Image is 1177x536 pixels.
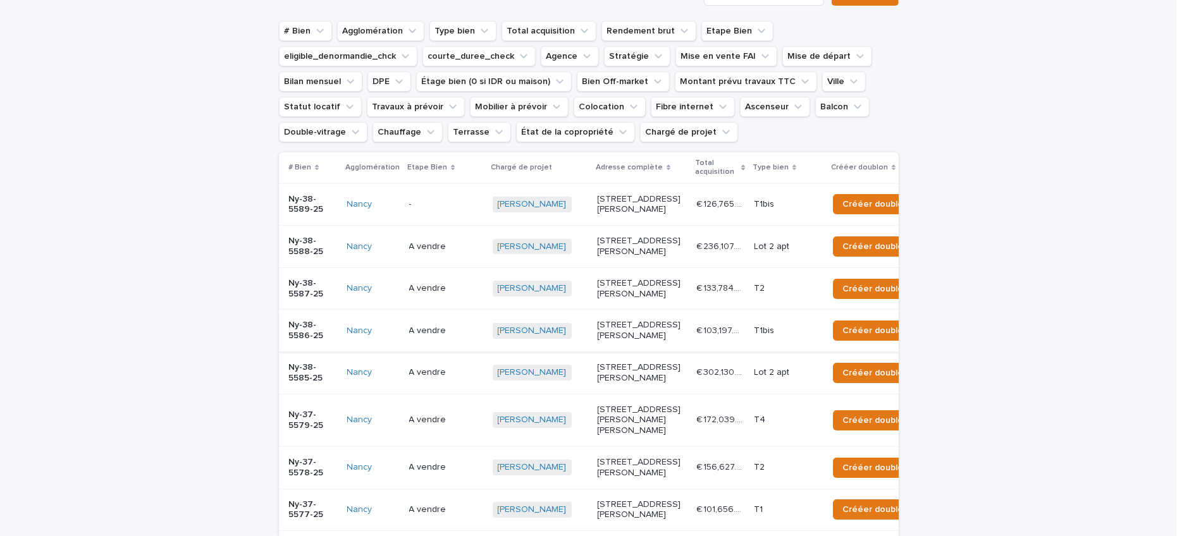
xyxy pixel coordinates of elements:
[279,122,367,142] button: Double-vitrage
[448,122,511,142] button: Terrasse
[697,502,747,515] p: € 101,656.20
[498,199,567,210] a: [PERSON_NAME]
[782,46,872,66] button: Mise de départ
[675,46,777,66] button: Mise en vente FAI
[697,365,747,378] p: € 302,130.00
[429,21,496,41] button: Type bien
[755,326,823,336] p: T1bis
[815,97,870,117] button: Balcon
[833,458,919,478] a: Crééer doublon
[601,21,696,41] button: Rendement brut
[577,71,670,92] button: Bien Off-market
[289,236,337,257] p: Ny-38-5588-25
[498,241,567,252] a: [PERSON_NAME]
[833,236,919,257] a: Crééer doublon
[697,239,747,252] p: € 236,107.00
[409,241,483,252] p: A vendre
[337,21,424,41] button: Agglomération
[598,194,687,216] p: [STREET_ADDRESS][PERSON_NAME]
[755,504,823,515] p: T1
[755,462,823,473] p: T2
[279,46,417,66] button: eligible_denormandie_chck
[289,320,337,341] p: Ny-38-5586-25
[347,504,373,515] a: Nancy
[755,241,823,252] p: Lot 2 apt
[498,415,567,425] a: [PERSON_NAME]
[843,505,909,514] span: Crééer doublon
[755,415,823,425] p: T4
[347,326,373,336] a: Nancy
[697,412,747,425] p: € 172,039.50
[753,161,789,174] p: Type bien
[409,326,483,336] p: A vendre
[598,499,687,521] p: [STREET_ADDRESS][PERSON_NAME]
[697,281,747,294] p: € 133,784.50
[833,499,919,520] a: Crééer doublon
[822,71,866,92] button: Ville
[408,161,448,174] p: Etape Bien
[640,122,738,142] button: Chargé de projet
[289,410,337,431] p: Ny-37-5579-25
[409,415,483,425] p: A vendre
[289,362,337,384] p: Ny-38-5585-25
[498,283,567,294] a: [PERSON_NAME]
[604,46,670,66] button: Stratégie
[833,410,919,430] a: Crééer doublon
[598,457,687,478] p: [STREET_ADDRESS][PERSON_NAME]
[346,161,400,174] p: Agglomération
[843,284,909,293] span: Crééer doublon
[347,241,373,252] a: Nancy
[843,368,909,377] span: Crééer doublon
[598,405,687,436] p: [STREET_ADDRESS][PERSON_NAME][PERSON_NAME]
[409,462,483,473] p: A vendre
[843,416,909,425] span: Crééer doublon
[697,197,747,210] p: € 126,765.00
[491,161,553,174] p: Chargé de projet
[470,97,569,117] button: Mobilier à prévoir
[422,46,536,66] button: courte_duree_check
[697,323,747,336] p: € 103,197.95
[498,326,567,336] a: [PERSON_NAME]
[697,460,747,473] p: € 156,627.20
[373,122,443,142] button: Chauffage
[279,21,332,41] button: # Bien
[598,236,687,257] p: [STREET_ADDRESS][PERSON_NAME]
[675,71,817,92] button: Montant prévu travaux TTC
[279,71,362,92] button: Bilan mensuel
[833,194,919,214] a: Crééer doublon
[347,199,373,210] a: Nancy
[832,161,889,174] p: Crééer doublon
[516,122,635,142] button: État de la copropriété
[598,320,687,341] p: [STREET_ADDRESS][PERSON_NAME]
[755,367,823,378] p: Lot 2 apt
[289,457,337,478] p: Ny-37-5578-25
[843,463,909,472] span: Crééer doublon
[279,446,987,489] tr: Ny-37-5578-25Nancy A vendre[PERSON_NAME] [STREET_ADDRESS][PERSON_NAME]€ 156,627.20€ 156,627.20 T2...
[279,489,987,531] tr: Ny-37-5577-25Nancy A vendre[PERSON_NAME] [STREET_ADDRESS][PERSON_NAME]€ 101,656.20€ 101,656.20 T1...
[347,283,373,294] a: Nancy
[498,462,567,473] a: [PERSON_NAME]
[696,156,739,180] p: Total acquisition
[498,367,567,378] a: [PERSON_NAME]
[843,242,909,251] span: Crééer doublon
[409,199,483,210] p: -
[843,326,909,335] span: Crééer doublon
[740,97,810,117] button: Ascenseur
[541,46,599,66] button: Agence
[289,161,312,174] p: # Bien
[701,21,773,41] button: Etape Bien
[416,71,572,92] button: Étage bien (0 si IDR ou maison)
[833,279,919,299] a: Crééer doublon
[502,21,596,41] button: Total acquisition
[289,499,337,521] p: Ny-37-5577-25
[833,363,919,383] a: Crééer doublon
[367,97,465,117] button: Travaux à prévoir
[367,71,411,92] button: DPE
[279,394,987,446] tr: Ny-37-5579-25Nancy A vendre[PERSON_NAME] [STREET_ADDRESS][PERSON_NAME][PERSON_NAME]€ 172,039.50€ ...
[598,278,687,300] p: [STREET_ADDRESS][PERSON_NAME]
[289,278,337,300] p: Ny-38-5587-25
[347,462,373,473] a: Nancy
[755,199,823,210] p: T1bis
[755,283,823,294] p: T2
[598,362,687,384] p: [STREET_ADDRESS][PERSON_NAME]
